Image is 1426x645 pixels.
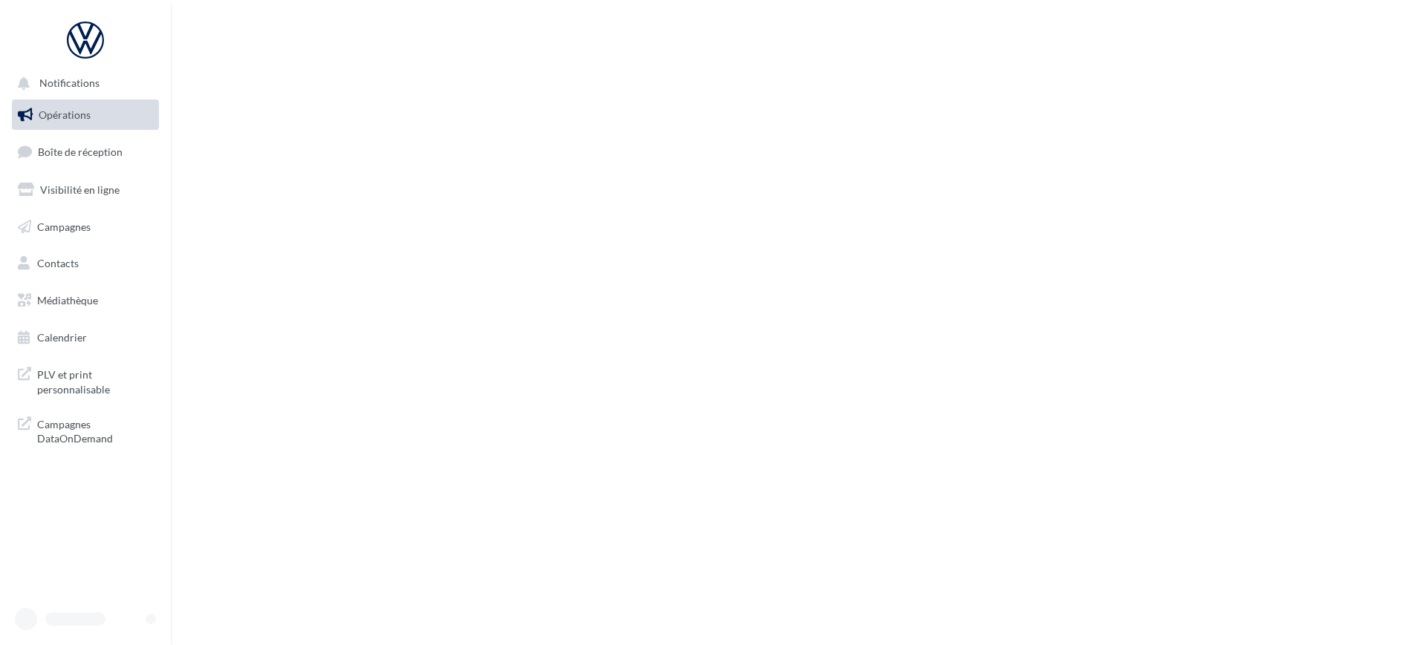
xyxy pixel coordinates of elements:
span: PLV et print personnalisable [37,364,153,396]
span: Médiathèque [37,294,98,307]
span: Contacts [37,257,79,269]
a: Médiathèque [9,285,162,316]
a: Visibilité en ligne [9,174,162,206]
a: Contacts [9,248,162,279]
span: Boîte de réception [38,145,123,158]
span: Calendrier [37,331,87,344]
span: Campagnes [37,220,91,232]
span: Visibilité en ligne [40,183,120,196]
a: Opérations [9,99,162,131]
span: Campagnes DataOnDemand [37,414,153,446]
a: Calendrier [9,322,162,353]
a: PLV et print personnalisable [9,358,162,402]
span: Notifications [39,77,100,90]
span: Opérations [39,108,91,121]
a: Boîte de réception [9,136,162,168]
a: Campagnes DataOnDemand [9,408,162,452]
a: Campagnes [9,212,162,243]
